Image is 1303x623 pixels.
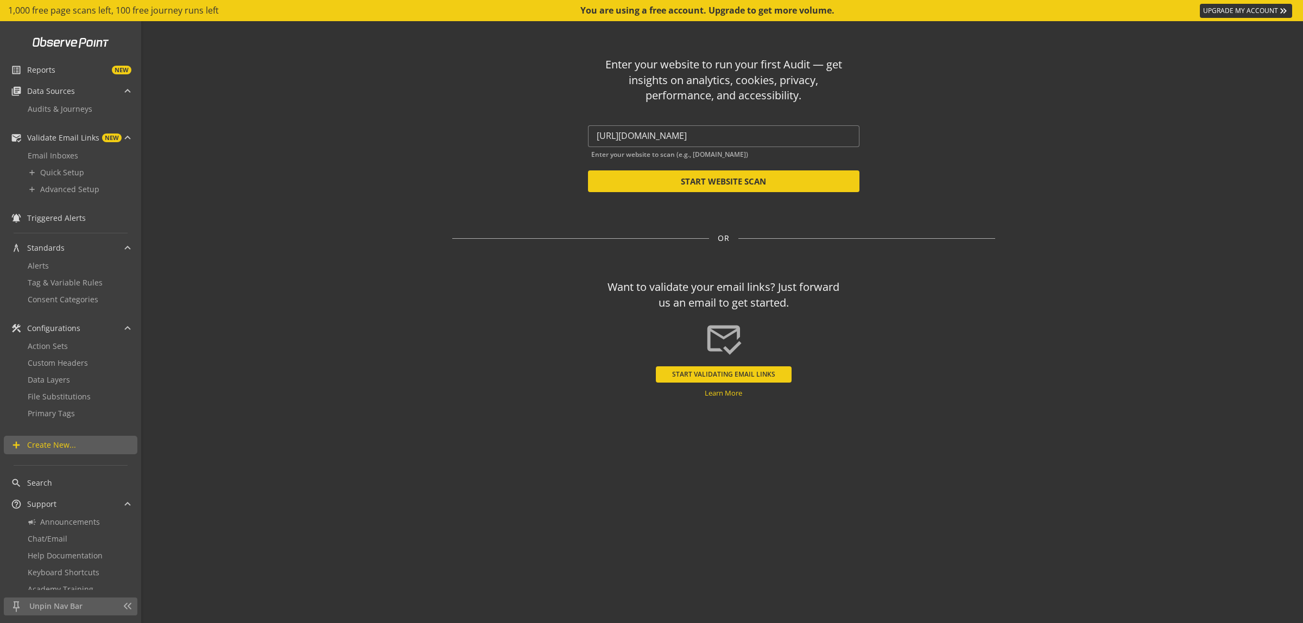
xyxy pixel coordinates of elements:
span: Unpin Nav Bar [29,601,117,612]
mat-icon: add [28,168,36,177]
mat-icon: construction [11,323,22,334]
span: NEW [112,66,131,74]
mat-icon: mark_email_read [11,132,22,143]
div: Want to validate your email links? Just forward us an email to get started. [603,279,844,310]
div: Configurations [4,338,137,430]
mat-expansion-panel-header: Support [4,495,137,513]
mat-hint: Enter your website to scan (e.g., [DOMAIN_NAME]) [591,148,748,158]
mat-icon: library_books [11,86,22,97]
mat-expansion-panel-header: Validate Email LinksNEW [4,129,137,147]
mat-icon: campaign_outline [28,518,36,526]
input: Enter website URL* [597,131,851,141]
span: Create New... [27,440,76,450]
mat-icon: mark_email_read [705,320,743,358]
div: Data Sources [4,100,137,126]
span: Audits & Journeys [28,104,92,114]
span: Validate Email Links [27,132,99,143]
span: Academy Training [28,584,93,594]
span: Tag & Variable Rules [28,277,103,288]
span: Advanced Setup [40,184,99,194]
span: 1,000 free page scans left, 100 free journey runs left [8,4,219,17]
a: Create New... [4,436,137,454]
span: Support [27,499,56,510]
span: Primary Tags [28,408,75,418]
span: Consent Categories [28,294,98,304]
span: Quick Setup [40,167,84,177]
span: File Substitutions [28,391,91,402]
span: Triggered Alerts [27,213,86,224]
mat-expansion-panel-header: Standards [4,239,137,257]
span: Data Layers [28,374,70,385]
span: Search [27,478,52,488]
a: ReportsNEW [4,61,137,79]
div: Standards [4,257,137,316]
span: Standards [27,243,65,253]
div: You are using a free account. Upgrade to get more volume. [580,4,836,17]
mat-icon: add [11,440,22,450]
span: NEW [102,133,122,142]
span: Chat/Email [28,533,67,544]
span: Reports [27,65,55,75]
span: OR [718,233,730,244]
span: Action Sets [28,341,68,351]
a: UPGRADE MY ACCOUNT [1200,4,1292,18]
span: Email Inboxes [28,150,78,161]
span: Custom Headers [28,358,88,368]
a: Search [4,474,137,492]
div: Validate Email LinksNEW [4,147,137,206]
mat-icon: keyboard_double_arrow_right [1278,5,1289,16]
mat-icon: list_alt [11,65,22,75]
a: Learn More [705,388,742,398]
span: Data Sources [27,86,75,97]
mat-icon: notifications_active [11,213,22,224]
button: START VALIDATING EMAIL LINKS [656,366,792,383]
a: Triggered Alerts [4,209,137,227]
span: Configurations [27,323,80,334]
span: Help Documentation [28,550,103,561]
mat-expansion-panel-header: Configurations [4,319,137,338]
mat-icon: search [11,478,22,488]
mat-icon: add [28,185,36,194]
mat-expansion-panel-header: Data Sources [4,82,137,100]
span: Alerts [28,260,49,271]
div: Enter your website to run your first Audit — get insights on analytics, cookies, privacy, perform... [603,57,844,104]
mat-icon: architecture [11,243,22,253]
button: START WEBSITE SCAN [588,170,859,192]
span: Announcements [40,517,100,527]
span: Keyboard Shortcuts [28,567,99,577]
mat-icon: help_outline [11,499,22,510]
